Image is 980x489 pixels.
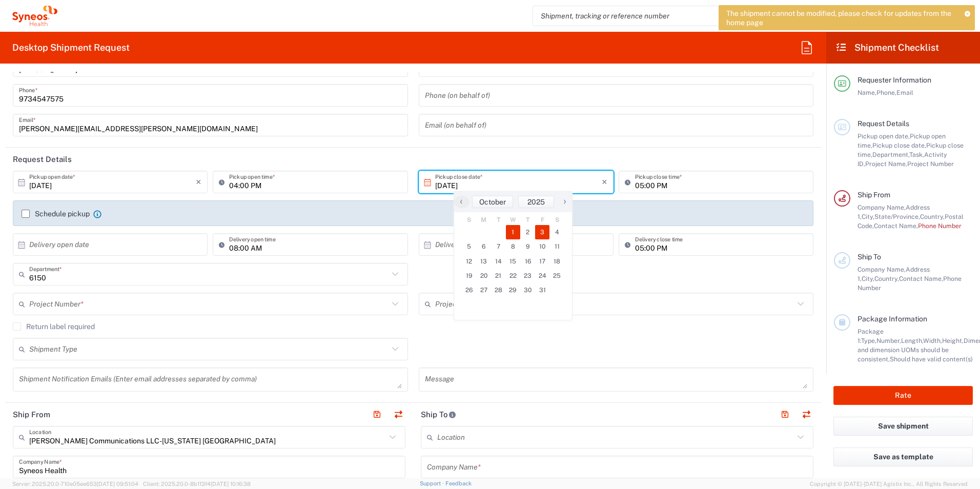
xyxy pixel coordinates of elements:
span: 26 [462,283,477,297]
span: Company Name, [857,266,906,273]
span: Package Information [857,315,927,323]
span: Project Number [907,160,954,168]
span: Company Name, [857,203,906,211]
a: Feedback [445,480,472,486]
span: Ship From [857,191,890,199]
span: Number, [876,337,901,344]
span: 24 [535,269,550,283]
span: Phone, [876,89,896,96]
span: [DATE] 09:51:04 [97,481,138,487]
span: Contact Name, [899,275,943,282]
span: Type, [861,337,876,344]
span: State/Province, [874,213,920,220]
span: 31 [535,283,550,297]
span: 1 [506,225,521,239]
th: weekday [462,215,477,225]
span: 19 [462,269,477,283]
span: Height, [942,337,964,344]
h2: Ship From [13,410,50,420]
span: 12 [462,254,477,269]
span: Package 1: [857,328,884,344]
span: Department, [872,151,909,158]
span: › [557,195,573,208]
span: 11 [549,239,564,254]
span: Task, [909,151,924,158]
span: Length, [901,337,923,344]
button: 2025 [518,196,554,208]
button: October [472,196,513,208]
span: Ship To [857,253,881,261]
bs-datepicker-container: calendar [454,191,573,320]
span: October [479,198,506,206]
span: 29 [506,283,521,297]
span: Country, [874,275,899,282]
span: Width, [923,337,942,344]
th: weekday [506,215,521,225]
h2: Ship To [421,410,456,420]
span: The shipment cannot be modified, please check for updates from the home page [726,9,957,27]
span: Name, [857,89,876,96]
a: Support [420,480,445,486]
span: Project Name, [865,160,907,168]
span: 9 [520,239,535,254]
h2: Request Details [13,154,72,165]
span: 17 [535,254,550,269]
i: × [602,174,607,190]
span: 30 [520,283,535,297]
span: Should have valid content(s) [890,355,973,363]
th: weekday [477,215,492,225]
th: weekday [491,215,506,225]
span: 5 [462,239,477,254]
span: Pickup open date, [857,132,910,140]
span: 7 [491,239,506,254]
th: weekday [520,215,535,225]
span: 10 [535,239,550,254]
span: Copyright © [DATE]-[DATE] Agistix Inc., All Rights Reserved [810,479,968,488]
span: Requester Information [857,76,931,84]
span: 18 [549,254,564,269]
button: ‹ [454,196,469,208]
label: Schedule pickup [22,210,90,218]
span: 8 [506,239,521,254]
span: 21 [491,269,506,283]
span: Contact Name, [874,222,918,230]
span: 2025 [527,198,545,206]
bs-datepicker-navigation-view: ​ ​ ​ [454,196,572,208]
span: 4 [549,225,564,239]
button: Save shipment [833,417,973,436]
span: 27 [477,283,492,297]
h2: Shipment Checklist [835,42,939,54]
span: 15 [506,254,521,269]
span: Server: 2025.20.0-710e05ee653 [12,481,138,487]
span: Phone Number [918,222,962,230]
span: 3 [535,225,550,239]
span: Client: 2025.20.0-8b113f4 [143,481,251,487]
button: Rate [833,386,973,405]
span: City, [862,213,874,220]
span: City, [862,275,874,282]
span: 2 [520,225,535,239]
span: 16 [520,254,535,269]
span: 6 [477,239,492,254]
span: 22 [506,269,521,283]
span: Email [896,89,913,96]
span: 20 [477,269,492,283]
i: × [196,174,201,190]
span: Pickup close date, [872,141,926,149]
th: weekday [549,215,564,225]
span: 23 [520,269,535,283]
span: ‹ [454,195,469,208]
span: 13 [477,254,492,269]
span: [DATE] 10:16:38 [211,481,251,487]
h2: Desktop Shipment Request [12,42,130,54]
button: Save as template [833,447,973,466]
span: Request Details [857,119,909,128]
span: Country, [920,213,945,220]
span: 14 [491,254,506,269]
label: Return label required [13,322,95,331]
th: weekday [535,215,550,225]
span: 28 [491,283,506,297]
span: 25 [549,269,564,283]
input: Shipment, tracking or reference number [533,6,799,26]
button: › [557,196,572,208]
